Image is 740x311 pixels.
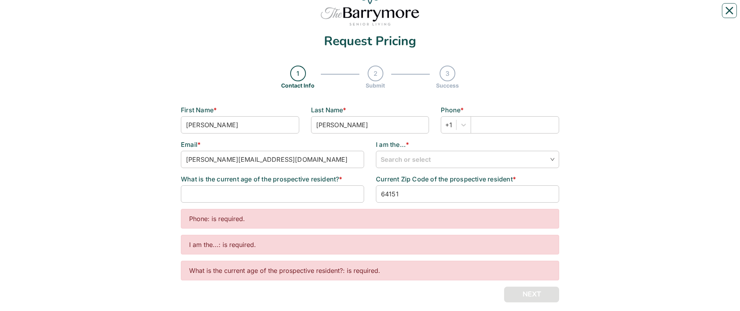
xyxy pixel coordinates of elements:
[181,35,559,48] div: Request Pricing
[311,106,343,114] span: Last Name
[281,81,315,90] div: Contact Info
[181,261,559,280] div: What is the current age of the prospective resident?: is required.
[504,287,559,302] button: NEXT
[376,141,406,148] span: I am the...
[368,66,383,81] div: 2
[436,81,459,90] div: Success
[290,66,306,81] div: 1
[181,175,339,183] span: What is the current age of the prospective resident?
[722,3,737,18] button: Close
[440,66,455,81] div: 3
[366,81,385,90] div: Submit
[181,141,197,148] span: Email
[181,235,559,254] div: I am the...: is required.
[181,106,214,114] span: First Name
[376,175,513,183] span: Current Zip Code of the prospective resident
[181,209,559,229] div: Phone: is required.
[441,106,460,114] span: Phone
